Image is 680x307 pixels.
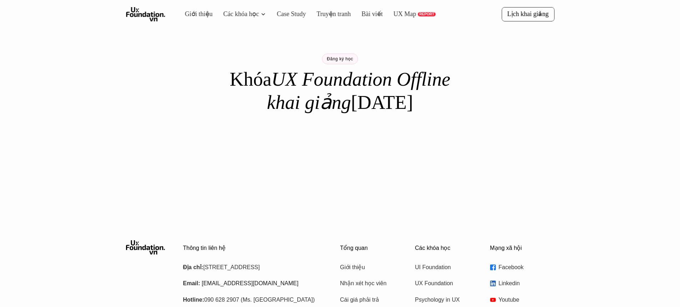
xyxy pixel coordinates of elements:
[357,10,377,18] a: Bài viết
[503,7,554,21] a: Lịch khai giảng
[509,10,549,18] p: Lịch khai giảng
[314,10,347,18] a: Truyện tranh
[183,262,322,273] p: [STREET_ADDRESS]
[490,278,554,289] a: Linkedin
[183,245,322,251] p: Thông tin liên hệ
[412,12,430,16] a: REPORT
[215,68,465,114] h1: Khóa [DATE]
[327,56,353,61] p: Đăng ký học
[413,12,428,16] p: REPORT
[490,262,554,273] a: Facebook
[340,262,397,273] a: Giới thiệu
[490,245,554,251] p: Mạng xã hội
[415,245,479,251] p: Các khóa học
[499,278,554,289] p: Linkedin
[415,278,472,289] a: UX Foundation
[340,278,397,289] a: Nhận xét học viên
[490,295,554,305] a: Youtube
[388,10,410,18] a: UX Map
[274,10,303,18] a: Case Study
[415,262,472,273] a: UI Foundation
[185,10,211,18] a: Giới thiệu
[340,295,397,305] a: Cái giá phải trả
[202,280,298,286] a: [EMAIL_ADDRESS][DOMAIN_NAME]
[221,10,256,18] a: Các khóa học
[183,280,200,286] strong: Email:
[183,297,205,303] strong: Hotline:
[340,245,404,251] p: Tổng quan
[197,129,483,182] iframe: Tally form
[267,67,455,115] em: UX Foundation Offline khai giảng
[183,264,203,270] strong: Địa chỉ:
[183,295,322,305] p: 090 628 2907 (Ms. [GEOGRAPHIC_DATA])
[499,295,554,305] p: Youtube
[499,262,554,273] p: Facebook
